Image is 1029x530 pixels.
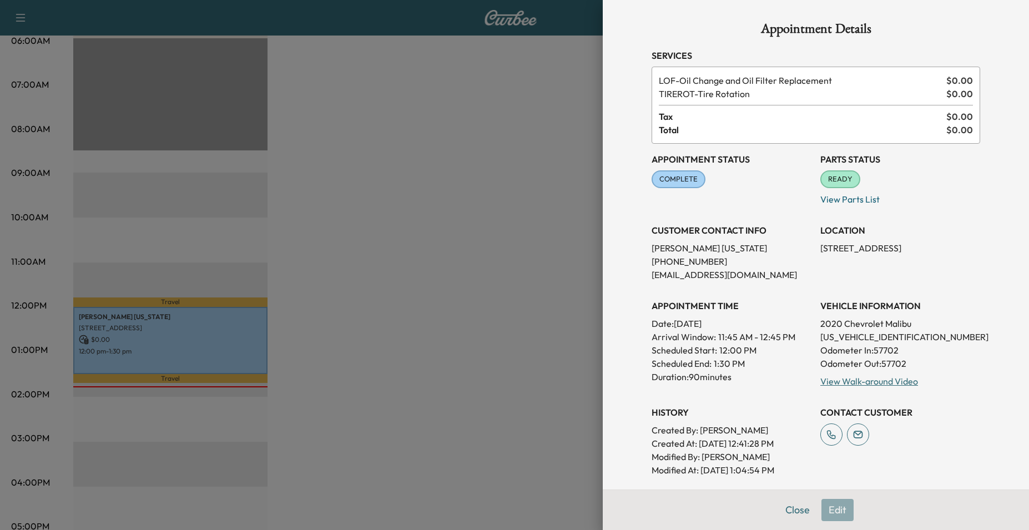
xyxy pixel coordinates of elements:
h3: CUSTOMER CONTACT INFO [652,224,811,237]
span: Tax [659,110,946,123]
span: Total [659,123,946,137]
h3: VEHICLE INFORMATION [820,299,980,312]
p: 1:30 PM [714,357,745,370]
p: Arrival Window: [652,330,811,344]
p: [US_VEHICLE_IDENTIFICATION_NUMBER] [820,330,980,344]
h3: History [652,406,811,419]
p: Odometer Out: 57702 [820,357,980,370]
p: 12:00 PM [719,344,756,357]
p: Created At : [DATE] 12:41:28 PM [652,437,811,450]
button: Close [778,499,817,521]
p: Scheduled End: [652,357,712,370]
p: Modified At : [DATE] 1:04:54 PM [652,463,811,477]
span: $ 0.00 [946,87,973,100]
p: [EMAIL_ADDRESS][DOMAIN_NAME] [652,268,811,281]
span: COMPLETE [653,174,704,185]
p: [STREET_ADDRESS] [820,241,980,255]
span: 11:45 AM - 12:45 PM [718,330,795,344]
h3: CONTACT CUSTOMER [820,406,980,419]
span: READY [821,174,859,185]
p: Modified By : [PERSON_NAME] [652,450,811,463]
span: $ 0.00 [946,123,973,137]
p: [PERSON_NAME] [US_STATE] [652,241,811,255]
h3: Services [652,49,980,62]
p: Date: [DATE] [652,317,811,330]
p: View Parts List [820,188,980,206]
a: View Walk-around Video [820,376,918,387]
h3: LOCATION [820,224,980,237]
p: Scheduled Start: [652,344,717,357]
h3: Appointment Status [652,153,811,166]
span: Tire Rotation [659,87,942,100]
p: Created By : [PERSON_NAME] [652,423,811,437]
p: [PHONE_NUMBER] [652,255,811,268]
p: Odometer In: 57702 [820,344,980,357]
h1: Appointment Details [652,22,980,40]
h3: Parts Status [820,153,980,166]
span: $ 0.00 [946,110,973,123]
h3: APPOINTMENT TIME [652,299,811,312]
span: $ 0.00 [946,74,973,87]
span: Oil Change and Oil Filter Replacement [659,74,942,87]
p: Duration: 90 minutes [652,370,811,383]
p: 2020 Chevrolet Malibu [820,317,980,330]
